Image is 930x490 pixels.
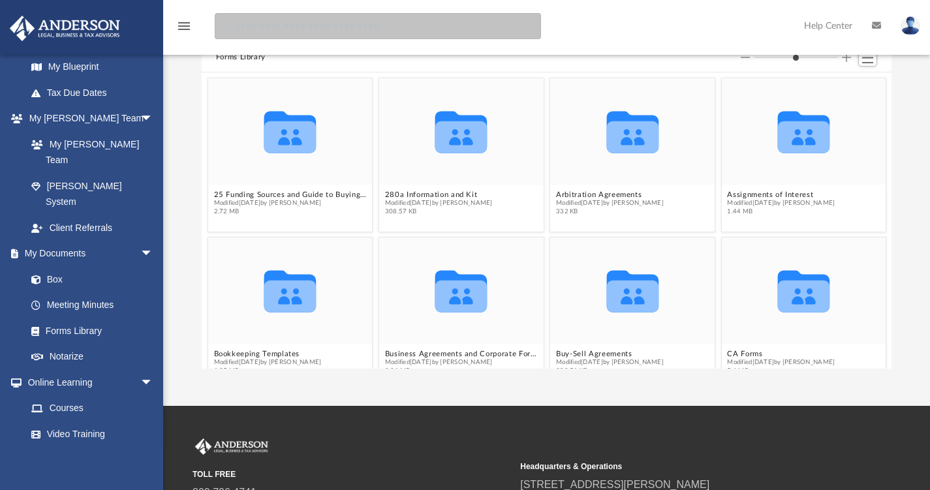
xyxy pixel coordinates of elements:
[213,207,366,216] span: 2.72 MB
[727,349,835,358] button: CA Forms
[9,241,166,267] a: My Documentsarrow_drop_down
[202,72,892,369] div: grid
[18,395,166,421] a: Courses
[858,48,878,67] button: Switch to List View
[193,468,511,480] small: TOLL FREE
[18,344,166,370] a: Notarize
[727,190,835,198] button: Assignments of Interest
[6,16,124,41] img: Anderson Advisors Platinum Portal
[385,367,538,375] span: 3.01 MB
[216,52,266,63] button: Forms Library
[556,198,664,207] span: Modified [DATE] by [PERSON_NAME]
[556,358,664,366] span: Modified [DATE] by [PERSON_NAME]
[18,173,166,215] a: [PERSON_NAME] System
[176,18,192,34] i: menu
[18,131,160,173] a: My [PERSON_NAME] Team
[18,266,160,292] a: Box
[213,358,321,366] span: Modified [DATE] by [PERSON_NAME]
[193,438,271,455] img: Anderson Advisors Platinum Portal
[18,215,166,241] a: Client Referrals
[727,367,835,375] span: 5.6 MB
[556,190,664,198] button: Arbitration Agreements
[213,198,366,207] span: Modified [DATE] by [PERSON_NAME]
[213,367,321,375] span: 1.25 MB
[385,198,493,207] span: Modified [DATE] by [PERSON_NAME]
[176,25,192,34] a: menu
[754,53,838,62] input: Column size
[18,318,160,344] a: Forms Library
[556,367,664,375] span: 202.51 KB
[140,241,166,268] span: arrow_drop_down
[213,190,366,198] button: 25 Funding Sources and Guide to Buying a Franchise
[520,479,709,490] a: [STREET_ADDRESS][PERSON_NAME]
[385,190,493,198] button: 280a Information and Kit
[901,16,920,35] img: User Pic
[140,106,166,132] span: arrow_drop_down
[842,53,851,62] button: Increase column size
[556,207,664,216] span: 332 KB
[9,369,166,395] a: Online Learningarrow_drop_down
[18,292,166,318] a: Meeting Minutes
[218,18,232,32] i: search
[741,53,750,62] button: Decrease column size
[520,461,839,472] small: Headquarters & Operations
[213,349,321,358] button: Bookkeeping Templates
[18,421,160,447] a: Video Training
[9,106,166,132] a: My [PERSON_NAME] Teamarrow_drop_down
[727,207,835,216] span: 1.44 MB
[140,369,166,396] span: arrow_drop_down
[727,198,835,207] span: Modified [DATE] by [PERSON_NAME]
[18,54,166,80] a: My Blueprint
[727,358,835,366] span: Modified [DATE] by [PERSON_NAME]
[385,349,538,358] button: Business Agreements and Corporate Forms
[385,207,493,216] span: 308.57 KB
[556,349,664,358] button: Buy-Sell Agreements
[18,80,173,106] a: Tax Due Dates
[385,358,538,366] span: Modified [DATE] by [PERSON_NAME]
